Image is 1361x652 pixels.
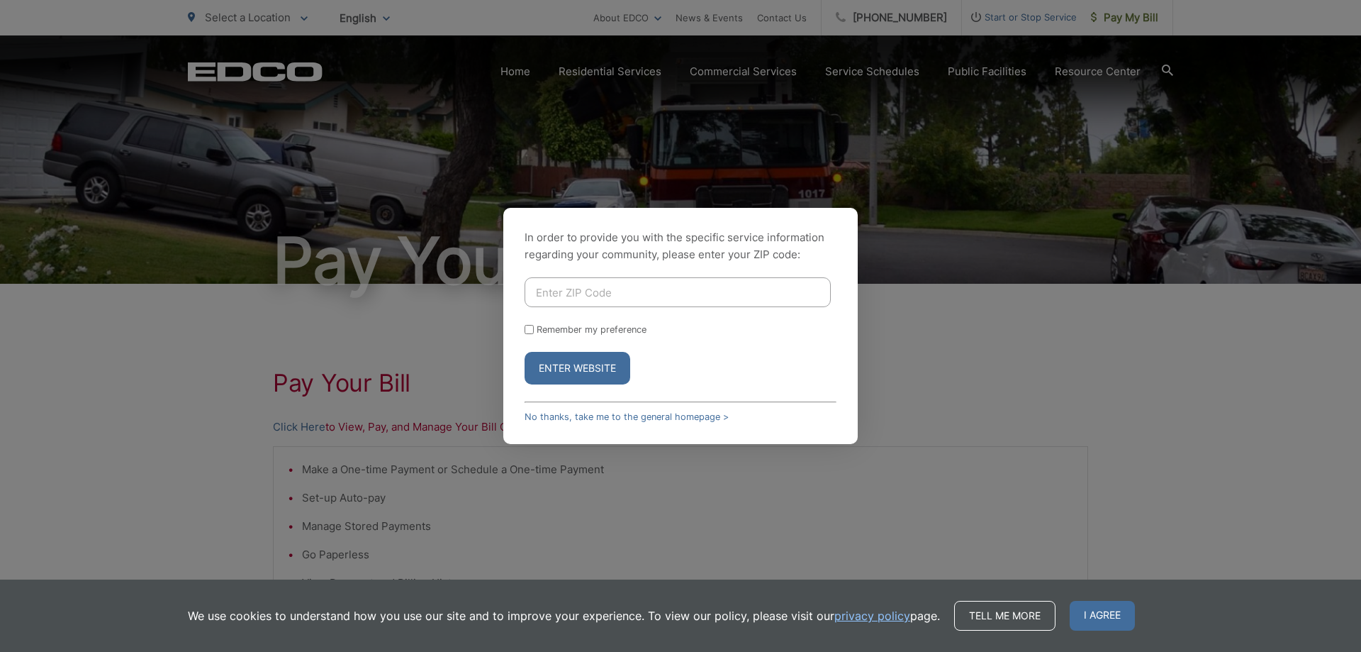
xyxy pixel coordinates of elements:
[525,352,630,385] button: Enter Website
[954,601,1055,631] a: Tell me more
[1070,601,1135,631] span: I agree
[537,324,646,335] label: Remember my preference
[525,229,836,263] p: In order to provide you with the specific service information regarding your community, please en...
[525,411,729,422] a: No thanks, take me to the general homepage >
[525,277,831,307] input: Enter ZIP Code
[834,607,910,624] a: privacy policy
[188,607,940,624] p: We use cookies to understand how you use our site and to improve your experience. To view our pol...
